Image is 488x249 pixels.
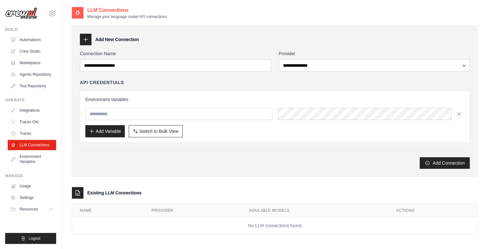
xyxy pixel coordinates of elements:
[5,98,56,103] div: Operate
[8,117,56,127] a: Traces Old
[8,151,56,167] a: Environment Variables
[87,14,167,19] p: Manage your language model API connections
[8,105,56,116] a: Integrations
[5,233,56,244] button: Logout
[72,204,144,217] th: Name
[420,157,470,169] button: Add Connection
[80,50,271,57] label: Connection Name
[241,204,389,217] th: Available Models
[85,96,464,103] h3: Environment Variables
[8,128,56,139] a: Traces
[279,50,470,57] label: Provider
[144,204,241,217] th: Provider
[5,173,56,178] div: Manage
[87,190,141,196] h3: Existing LLM Connections
[8,58,56,68] a: Marketplace
[29,236,40,241] span: Logout
[72,217,477,234] td: No LLM connections found
[5,7,37,20] img: Logo
[95,36,139,43] h3: Add New Connection
[8,35,56,45] a: Automations
[129,125,183,137] button: Switch to Bulk View
[8,81,56,91] a: Tool Repository
[8,204,56,214] button: Resources
[87,6,167,14] h2: LLM Connections
[139,128,178,134] span: Switch to Bulk View
[20,207,38,212] span: Resources
[8,193,56,203] a: Settings
[5,27,56,32] div: Build
[8,181,56,191] a: Usage
[85,125,125,137] button: Add Variable
[8,46,56,56] a: Crew Studio
[80,79,124,86] h4: API Credentials
[389,204,477,217] th: Actions
[8,140,56,150] a: LLM Connections
[8,69,56,80] a: Agents Repository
